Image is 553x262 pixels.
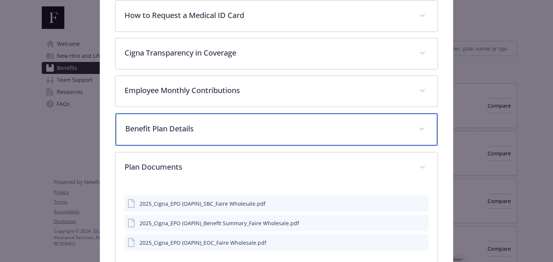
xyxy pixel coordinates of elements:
div: 2025_Cigna_EPO (OAPIN)_Benefit Summary_Faire Wholesale.pdf [140,219,299,227]
div: Plan Documents [115,152,438,183]
button: preview file [419,219,425,227]
div: How to Request a Medical ID Card [115,1,438,32]
button: download file [407,200,413,208]
p: Cigna Transparency in Coverage [125,47,411,59]
button: preview file [419,200,425,208]
button: preview file [419,239,425,247]
div: 2025_Cigna_EPO (OAPIN)_SBC_Faire Wholesale.pdf [140,200,266,208]
button: download file [407,239,413,247]
p: Employee Monthly Contributions [125,85,411,96]
div: Cigna Transparency in Coverage [115,38,438,69]
div: Employee Monthly Contributions [115,76,438,107]
button: download file [407,219,413,227]
div: 2025_Cigna_EPO (OAPIN)_EOC_Faire Wholesale.pdf [140,239,266,247]
p: Plan Documents [125,161,411,173]
p: Benefit Plan Details [125,123,410,134]
p: How to Request a Medical ID Card [125,10,411,21]
div: Benefit Plan Details [115,113,438,146]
